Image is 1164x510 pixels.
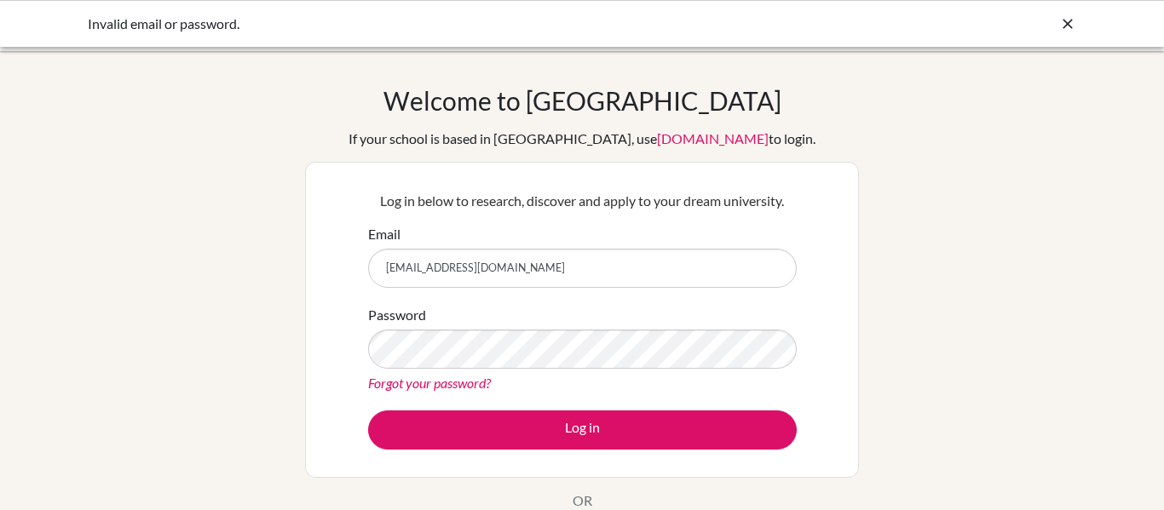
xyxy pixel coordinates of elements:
[1106,452,1147,493] iframe: Intercom live chat
[368,224,400,244] label: Email
[368,410,797,450] button: Log in
[88,14,821,34] div: Invalid email or password.
[368,191,797,211] p: Log in below to research, discover and apply to your dream university.
[383,85,781,116] h1: Welcome to [GEOGRAPHIC_DATA]
[349,129,815,149] div: If your school is based in [GEOGRAPHIC_DATA], use to login.
[368,305,426,325] label: Password
[657,130,769,146] a: [DOMAIN_NAME]
[368,375,491,391] a: Forgot your password?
